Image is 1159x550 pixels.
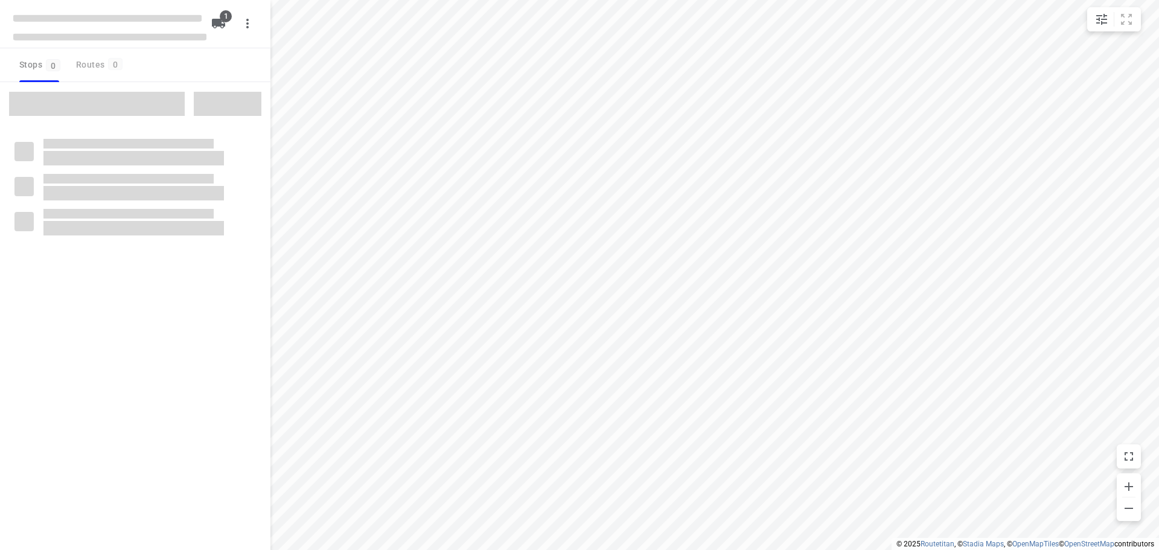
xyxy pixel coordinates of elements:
[896,540,1154,548] li: © 2025 , © , © © contributors
[921,540,954,548] a: Routetitan
[1087,7,1141,31] div: small contained button group
[1012,540,1059,548] a: OpenMapTiles
[1064,540,1114,548] a: OpenStreetMap
[1090,7,1114,31] button: Map settings
[963,540,1004,548] a: Stadia Maps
